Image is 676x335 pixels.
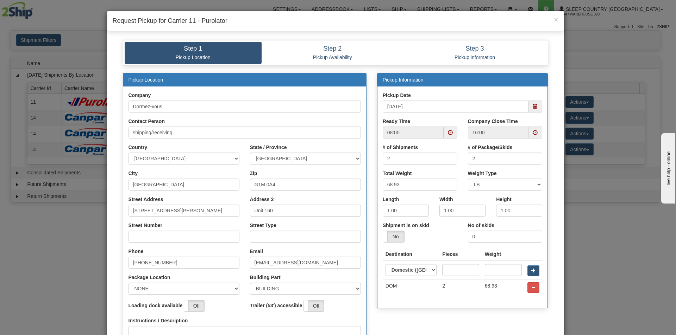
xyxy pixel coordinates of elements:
[383,231,404,242] label: No
[129,222,162,229] label: Street Number
[130,54,257,60] p: Pickup Location
[468,144,513,151] label: # of Package/Skids
[250,222,276,229] label: Street Type
[383,92,411,99] label: Pickup Date
[113,17,558,26] h4: Request Pickup for Carrier 11 - Purolator
[482,279,525,296] td: 68.93
[439,279,482,296] td: 2
[304,300,324,311] label: Off
[409,54,541,60] p: Pickup information
[267,54,398,60] p: Pickup Availability
[250,248,263,255] label: Email
[660,131,675,203] iframe: chat widget
[383,144,418,151] label: # of Shipments
[250,302,302,309] label: Trailer (53') accessible
[129,302,183,309] label: Loading dock available
[267,45,398,52] h4: Step 2
[482,248,525,261] th: Weight
[129,248,144,255] label: Phone
[554,15,558,24] span: ×
[468,118,518,125] label: Company Close Time
[403,42,546,64] a: Step 3 Pickup information
[383,279,440,296] td: DOM
[383,196,399,203] label: Length
[409,45,541,52] h4: Step 3
[554,16,558,23] button: Close
[383,248,440,261] th: Destination
[383,118,410,125] label: Ready Time
[383,222,429,229] label: Shipment is on skid
[496,196,512,203] label: Height
[383,170,412,177] label: Total Weight
[129,170,138,177] label: City
[129,274,170,281] label: Package Location
[129,196,163,203] label: Street Address
[439,248,482,261] th: Pieces
[468,170,497,177] label: Weight Type
[468,222,494,229] label: No of skids
[250,144,287,151] label: State / Province
[184,300,204,311] label: Off
[129,317,188,324] label: Instructions / Description
[129,92,151,99] label: Company
[5,6,65,11] div: live help - online
[383,77,424,83] a: Pickup Information
[129,77,163,83] a: Pickup Location
[262,42,403,64] a: Step 2 Pickup Availability
[129,144,148,151] label: Country
[250,170,257,177] label: Zip
[439,196,453,203] label: Width
[130,45,257,52] h4: Step 1
[125,42,262,64] a: Step 1 Pickup Location
[250,274,281,281] label: Building Part
[250,196,274,203] label: Address 2
[129,118,165,125] label: Contact Person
